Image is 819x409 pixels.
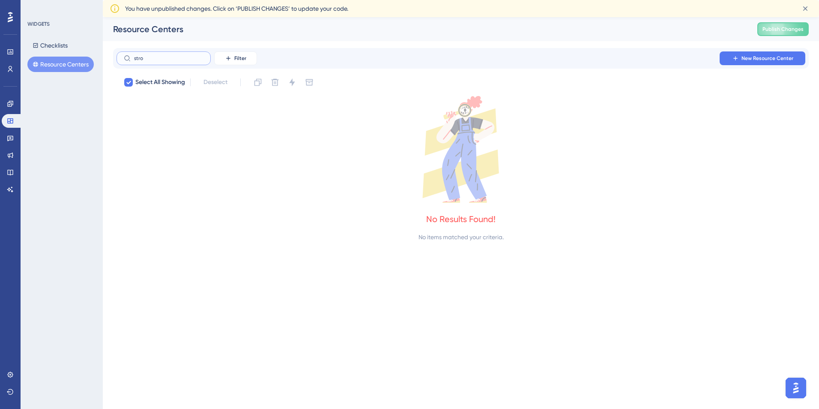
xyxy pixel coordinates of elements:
[426,213,496,225] div: No Results Found!
[234,55,246,62] span: Filter
[418,232,504,242] div: No items matched your criteria.
[762,26,804,33] span: Publish Changes
[214,51,257,65] button: Filter
[134,55,203,61] input: Search
[27,57,94,72] button: Resource Centers
[27,38,73,53] button: Checklists
[783,375,809,401] iframe: UserGuiding AI Assistant Launcher
[720,51,805,65] button: New Resource Center
[203,77,227,87] span: Deselect
[125,3,348,14] span: You have unpublished changes. Click on ‘PUBLISH CHANGES’ to update your code.
[741,55,793,62] span: New Resource Center
[135,77,185,87] span: Select All Showing
[27,21,50,27] div: WIDGETS
[757,22,809,36] button: Publish Changes
[196,75,235,90] button: Deselect
[113,23,736,35] div: Resource Centers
